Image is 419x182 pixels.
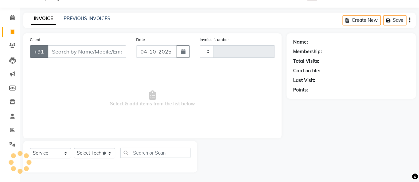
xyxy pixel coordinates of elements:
label: Client [30,37,40,43]
div: Last Visit: [293,77,315,84]
a: INVOICE [31,13,56,25]
div: Membership: [293,48,322,55]
div: Points: [293,87,308,93]
div: Card on file: [293,67,320,74]
div: Total Visits: [293,58,319,65]
button: Create New [342,15,381,25]
button: +91 [30,45,48,58]
input: Search or Scan [120,148,190,158]
label: Invoice Number [200,37,229,43]
span: Select & add items from the list below [30,66,275,132]
input: Search by Name/Mobile/Email/Code [48,45,126,58]
a: PREVIOUS INVOICES [64,16,110,21]
button: Save [383,15,406,25]
label: Date [136,37,145,43]
div: Name: [293,39,308,46]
